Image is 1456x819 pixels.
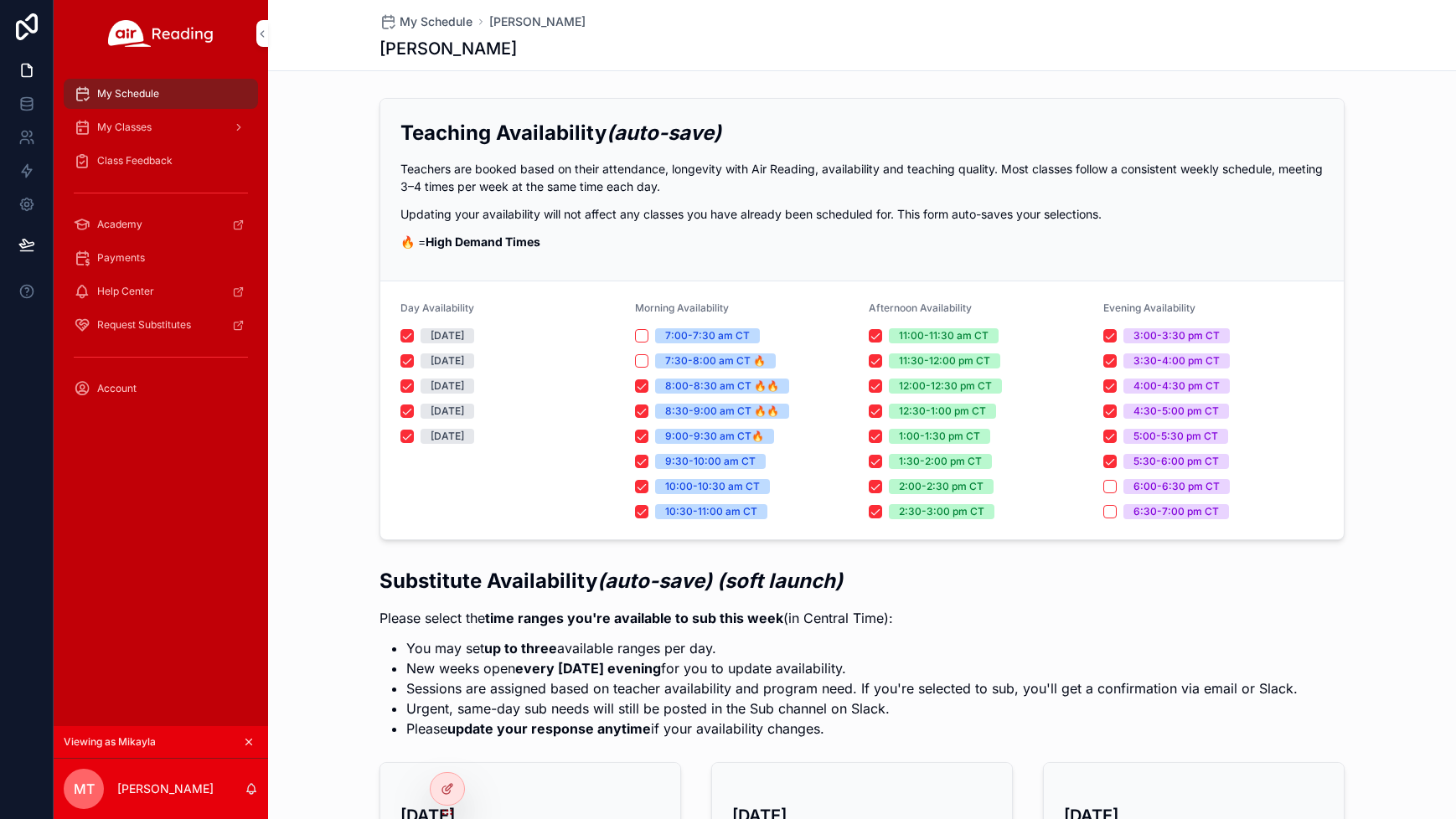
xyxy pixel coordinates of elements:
em: (auto-save) (soft launch) [597,569,843,593]
li: Urgent, same-day sub needs will still be posted in the Sub channel on Slack. [406,698,1298,719]
strong: update your response anytime [447,720,651,737]
a: Request Substitutes [64,310,258,340]
p: Updating your availability will not affect any classes you have already been scheduled for. This ... [400,205,1324,223]
a: [PERSON_NAME] [489,13,586,30]
span: Day Availability [400,301,474,314]
div: 3:30-4:00 pm CT [1133,353,1220,368]
a: My Schedule [64,79,258,109]
div: 1:00-1:30 pm CT [899,429,980,444]
div: 12:00-12:30 pm CT [899,379,992,394]
span: Morning Availability [635,301,729,314]
div: 4:00-4:30 pm CT [1133,379,1220,394]
span: My Schedule [400,13,472,30]
span: Viewing as Mikayla [64,735,156,749]
img: App logo [108,20,214,47]
div: 5:00-5:30 pm CT [1133,429,1218,444]
div: 7:30-8:00 am CT 🔥 [665,353,766,368]
p: Teachers are booked based on their attendance, longevity with Air Reading, availability and teach... [400,160,1324,195]
span: Help Center [97,285,154,298]
a: My Schedule [379,13,472,30]
div: [DATE] [431,328,464,343]
em: (auto-save) [607,121,721,145]
li: New weeks open for you to update availability. [406,658,1298,678]
div: 4:30-5:00 pm CT [1133,404,1219,419]
span: Evening Availability [1103,301,1195,314]
span: Request Substitutes [97,318,191,332]
a: Account [64,373,258,404]
strong: up to three [484,640,557,657]
div: [DATE] [431,429,464,444]
p: 🔥 = [400,233,1324,250]
strong: time ranges you're available to sub this week [485,610,783,626]
strong: High Demand Times [426,234,540,249]
h2: Substitute Availability [379,567,1298,595]
a: Academy [64,209,258,240]
span: Afternoon Availability [869,301,972,314]
span: Account [97,382,137,395]
div: 8:30-9:00 am CT 🔥🔥 [665,404,779,419]
div: 8:00-8:30 am CT 🔥🔥 [665,379,779,394]
div: 7:00-7:30 am CT [665,328,750,343]
a: My Classes [64,112,258,142]
div: 9:30-10:00 am CT [665,454,756,469]
div: 1:30-2:00 pm CT [899,454,982,469]
span: My Schedule [97,87,159,100]
div: [DATE] [431,379,464,394]
span: Class Feedback [97,154,173,167]
div: 2:30-3:00 pm CT [899,504,984,519]
li: Please if your availability changes. [406,719,1298,739]
div: 10:00-10:30 am CT [665,479,760,494]
a: Payments [64,243,258,273]
span: My Classes [97,121,152,134]
div: 6:30-7:00 pm CT [1133,504,1219,519]
div: 12:30-1:00 pm CT [899,404,986,419]
li: Sessions are assigned based on teacher availability and program need. If you're selected to sub, ... [406,678,1298,698]
h1: [PERSON_NAME] [379,37,517,60]
div: 5:30-6:00 pm CT [1133,454,1219,469]
div: 3:00-3:30 pm CT [1133,328,1220,343]
div: 6:00-6:30 pm CT [1133,479,1220,494]
strong: every [DATE] evening [515,660,661,677]
p: Please select the (in Central Time): [379,608,1298,628]
div: 10:30-11:00 am CT [665,504,757,519]
span: MT [74,779,95,799]
div: [DATE] [431,353,464,368]
li: You may set available ranges per day. [406,638,1298,658]
span: Academy [97,218,142,231]
p: [PERSON_NAME] [117,780,214,797]
div: 11:30-12:00 pm CT [899,353,990,368]
h2: Teaching Availability [400,119,1324,147]
span: Payments [97,251,145,265]
div: [DATE] [431,404,464,419]
div: 9:00-9:30 am CT🔥 [665,429,764,444]
div: 2:00-2:30 pm CT [899,479,984,494]
div: scrollable content [54,67,268,425]
div: 11:00-11:30 am CT [899,328,989,343]
a: Class Feedback [64,146,258,176]
a: Help Center [64,276,258,306]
